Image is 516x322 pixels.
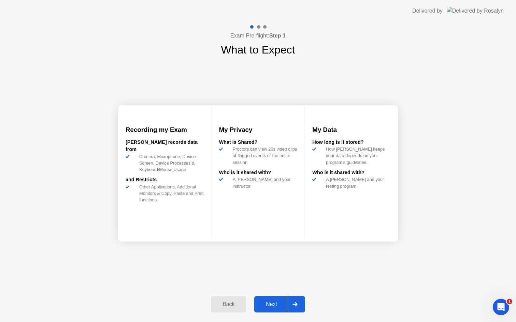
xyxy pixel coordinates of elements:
h3: Recording my Exam [126,125,204,135]
h3: My Privacy [219,125,297,135]
button: Next [254,296,305,312]
div: What is Shared? [219,139,297,146]
img: Delivered by Rosalyn [447,7,504,15]
div: How [PERSON_NAME] keeps your data depends on your program’s guidelines. [323,146,390,166]
div: Next [256,301,287,307]
div: Who is it shared with? [219,169,297,177]
h3: My Data [312,125,390,135]
span: 1 [507,299,512,304]
div: Camera, Microphone, Device Screen, Device Processes & Keyboard/Mouse Usage [137,153,204,173]
b: Step 1 [269,33,286,39]
div: Other Applications, Additional Monitors & Copy, Paste and Print functions [137,184,204,203]
iframe: Intercom live chat [493,299,509,315]
div: A [PERSON_NAME] and your instructor [230,176,297,189]
div: Back [213,301,244,307]
h1: What to Expect [221,42,295,58]
div: A [PERSON_NAME] and your testing program [323,176,390,189]
div: [PERSON_NAME] records data from [126,139,204,153]
div: and Restricts [126,176,204,184]
h4: Exam Pre-flight: [230,32,286,40]
div: Delivered by [412,7,443,15]
button: Back [211,296,246,312]
div: Who is it shared with? [312,169,390,177]
div: Proctors can view 20s video clips of flagged events or the entire session [230,146,297,166]
div: How long is it stored? [312,139,390,146]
